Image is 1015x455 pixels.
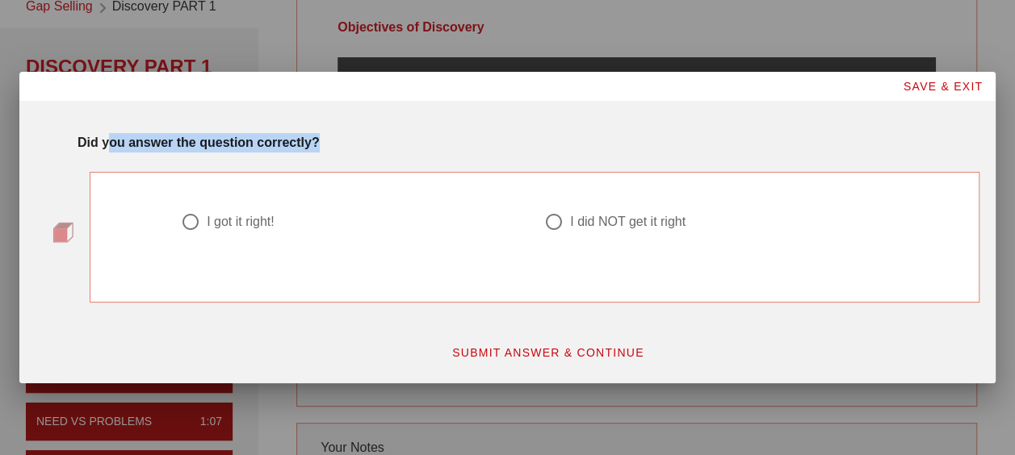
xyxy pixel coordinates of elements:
[78,136,320,149] strong: Did you answer the question correctly?
[451,346,644,359] span: SUBMIT ANSWER & CONTINUE
[570,214,686,230] div: I did NOT get it right
[438,338,657,367] button: SUBMIT ANSWER & CONTINUE
[52,222,73,243] img: question-bullet.png
[207,214,275,230] div: I got it right!
[902,80,983,93] span: SAVE & EXIT
[889,72,996,101] button: SAVE & EXIT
